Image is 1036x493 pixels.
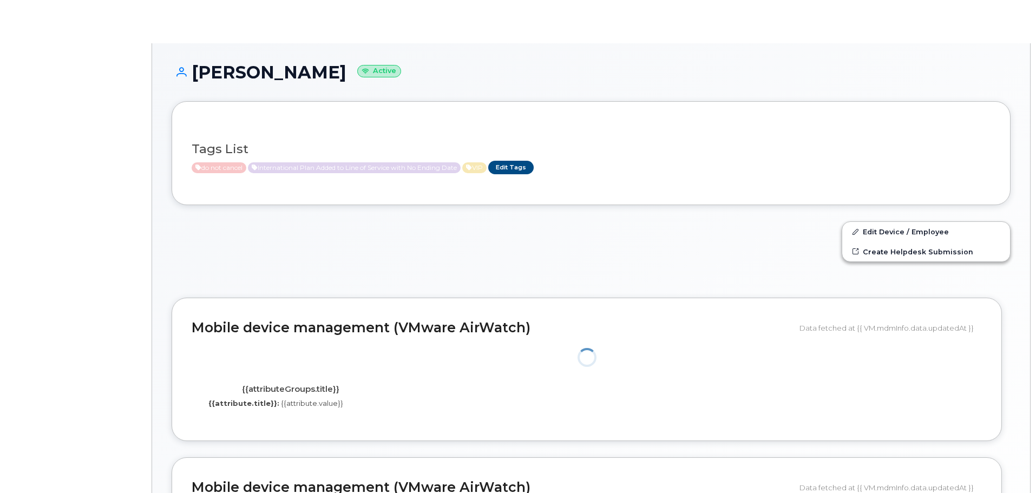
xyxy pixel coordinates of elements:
[192,320,791,336] h2: Mobile device management (VMware AirWatch)
[799,318,982,338] div: Data fetched at {{ VM.mdmInfo.data.updatedAt }}
[192,142,991,156] h3: Tags List
[200,385,381,394] h4: {{attributeGroups.title}}
[192,162,246,173] span: Active
[281,399,343,407] span: {{attribute.value}}
[172,63,1011,82] h1: [PERSON_NAME]
[462,162,487,173] span: Active
[488,161,534,174] a: Edit Tags
[208,398,279,409] label: {{attribute.title}}:
[357,65,401,77] small: Active
[842,222,1010,241] a: Edit Device / Employee
[842,242,1010,261] a: Create Helpdesk Submission
[248,162,461,173] span: Active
